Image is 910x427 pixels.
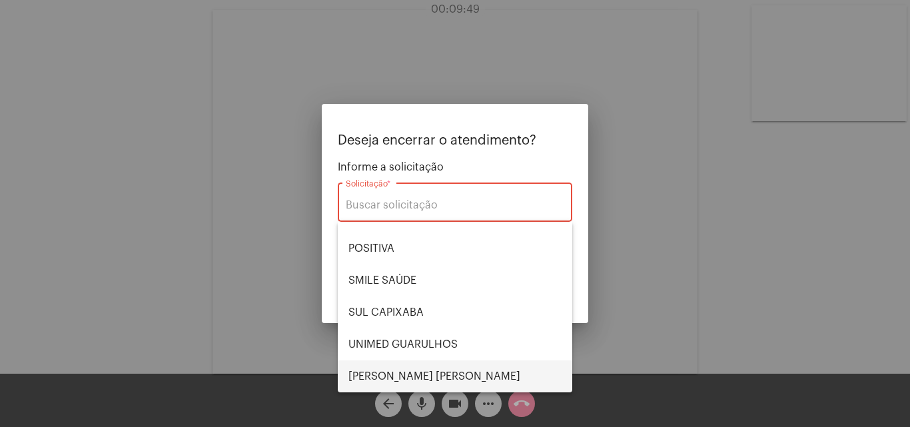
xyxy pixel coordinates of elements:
input: Buscar solicitação [346,199,564,211]
span: [PERSON_NAME] [PERSON_NAME] [348,360,562,392]
span: SMILE SAÚDE [348,264,562,296]
span: SUL CAPIXABA [348,296,562,328]
span: Informe a solicitação [338,161,572,173]
span: POSITIVA [348,232,562,264]
p: Deseja encerrar o atendimento? [338,133,572,148]
span: UNIMED GUARULHOS [348,328,562,360]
